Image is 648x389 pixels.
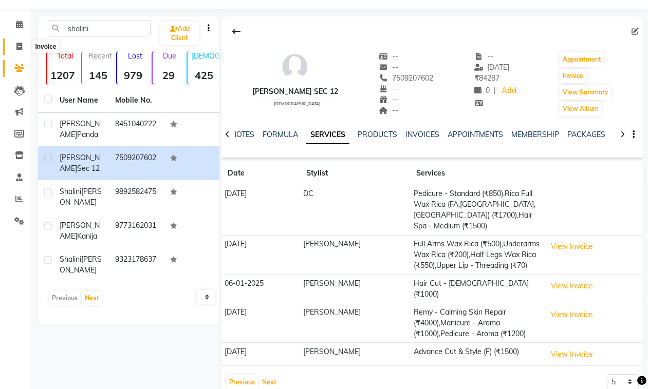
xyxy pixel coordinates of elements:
span: -- [379,84,399,93]
p: Due [155,51,185,61]
span: -- [474,52,494,61]
td: [DATE] [221,235,300,275]
th: Date [221,162,300,185]
a: FORMULA [263,130,298,139]
p: Lost [121,51,150,61]
span: Panda [77,130,98,139]
span: ₹ [474,73,479,83]
span: -- [379,95,399,104]
span: 0 [474,86,490,95]
th: Mobile No. [109,89,164,112]
th: Stylist [300,162,411,185]
button: View Album [560,102,601,116]
td: [DATE] [221,185,300,236]
div: Back to Client [226,22,247,41]
input: Search by Name/Mobile/Email/Code [48,21,151,36]
td: Pedicure - Standard (₹850),Rica Full Wax Rica (FA,[GEOGRAPHIC_DATA],[GEOGRAPHIC_DATA]) (₹1700),Ha... [411,185,543,236]
a: PACKAGES [567,130,605,139]
a: SERVICES [306,126,349,144]
button: View Invoice [546,307,598,323]
button: Appointment [560,52,604,67]
p: Recent [86,51,115,61]
span: [DATE] [474,63,510,72]
a: Add [500,84,518,98]
button: View Summary [560,85,611,100]
a: PRODUCTS [358,130,397,139]
span: | [494,85,496,96]
a: APPOINTMENTS [448,130,503,139]
button: View Invoice [546,346,598,362]
span: 84287 [474,73,499,83]
strong: 29 [153,69,185,82]
td: Full Arms Wax Rica (₹500),Underarms Wax Rica (₹200),Half Legs Wax Rica (₹550),Upper Lip - Threadi... [411,235,543,275]
a: NOTES [231,130,254,139]
button: Next [82,291,102,305]
button: Invoice [560,69,586,83]
td: [PERSON_NAME] [300,303,411,343]
span: -- [379,52,399,61]
th: Services [411,162,543,185]
td: Hair Cut - [DEMOGRAPHIC_DATA] (₹1000) [411,275,543,303]
div: [PERSON_NAME] sec 12 [252,86,338,97]
span: 7509207602 [379,73,434,83]
strong: 979 [117,69,150,82]
td: 8451040222 [109,112,164,146]
button: View Invoice [546,239,598,255]
td: 9323178637 [109,248,164,282]
td: Remy - Calming Skin Repair (₹4000),Manicure - Aroma (₹1000),Pedicure - Aroma (₹1200) [411,303,543,343]
span: shalini [60,187,81,196]
span: -- [379,63,399,72]
td: 9773162031 [109,214,164,248]
td: [PERSON_NAME] [300,343,411,366]
a: INVOICES [405,130,439,139]
strong: 425 [188,69,220,82]
td: Advance Cut & Style (F) (₹1500) [411,343,543,366]
td: 9892582475 [109,180,164,214]
span: sec 12 [77,164,100,173]
img: avatar [280,51,310,82]
th: User Name [53,89,109,112]
span: [PERSON_NAME] [60,153,100,173]
div: Invoice [32,41,59,53]
td: [PERSON_NAME] [300,275,411,303]
a: Add Client [160,22,199,45]
p: [DEMOGRAPHIC_DATA] [192,51,220,61]
p: Total [51,51,79,61]
span: shalini [60,255,81,264]
span: [DEMOGRAPHIC_DATA] [274,101,321,106]
td: [DATE] [221,303,300,343]
td: 7509207602 [109,146,164,180]
button: View Invoice [546,278,598,294]
td: [PERSON_NAME] [300,235,411,275]
td: [DATE] [221,343,300,366]
a: MEMBERSHIP [511,130,559,139]
td: DC [300,185,411,236]
strong: 1207 [47,69,79,82]
td: 06-01-2025 [221,275,300,303]
span: [PERSON_NAME] [60,221,100,241]
strong: 145 [82,69,115,82]
span: Kanija [77,231,97,241]
span: -- [379,106,399,115]
span: [PERSON_NAME] [60,119,100,139]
